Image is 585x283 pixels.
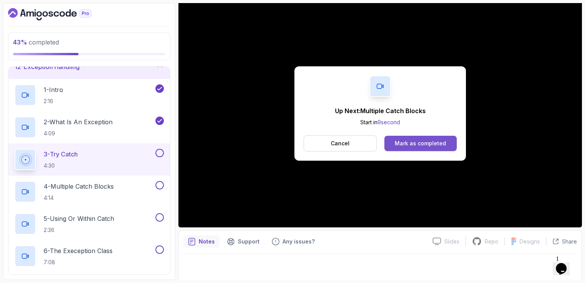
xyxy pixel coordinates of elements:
[44,117,113,127] p: 2 - What Is An Exception
[238,238,260,245] p: Support
[44,182,114,191] p: 4 - Multiple Catch Blocks
[15,84,164,106] button: 1-Intro2:16
[15,181,164,202] button: 4-Multiple Catch Blocks4:14
[384,136,457,151] button: Mark as completed
[44,97,63,105] p: 2:16
[8,8,109,20] a: Dashboard
[15,117,164,138] button: 2-What Is An Exception4:09
[15,149,164,170] button: 3-Try Catch4:30
[183,235,219,248] button: notes button
[562,238,577,245] p: Share
[485,238,498,245] p: Repo
[44,214,114,223] p: 5 - Using Or Within Catch
[546,238,577,245] button: Share
[15,245,164,267] button: 6-The Exeception Class7:08
[44,246,113,255] p: 6 - The Exeception Class
[283,238,315,245] p: Any issues?
[15,62,80,71] h3: 12 - Exception Handling
[44,162,78,169] p: 4:30
[331,140,350,147] p: Cancel
[377,119,400,125] span: 9 second
[444,238,459,245] p: Slides
[8,54,170,79] button: 12-Exception Handling
[553,252,577,275] iframe: chat widget
[395,140,446,147] div: Mark as completed
[13,38,59,46] span: completed
[304,135,377,151] button: Cancel
[44,85,63,94] p: 1 - Intro
[44,130,113,137] p: 4:09
[335,118,426,126] p: Start in
[267,235,319,248] button: Feedback button
[44,150,78,159] p: 3 - Try Catch
[520,238,540,245] p: Designs
[15,213,164,235] button: 5-Using Or Within Catch2:36
[222,235,264,248] button: Support button
[44,194,114,202] p: 4:14
[13,38,27,46] span: 43 %
[44,226,114,234] p: 2:36
[335,106,426,115] p: Up Next: Multiple Catch Blocks
[199,238,215,245] p: Notes
[44,258,113,266] p: 7:08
